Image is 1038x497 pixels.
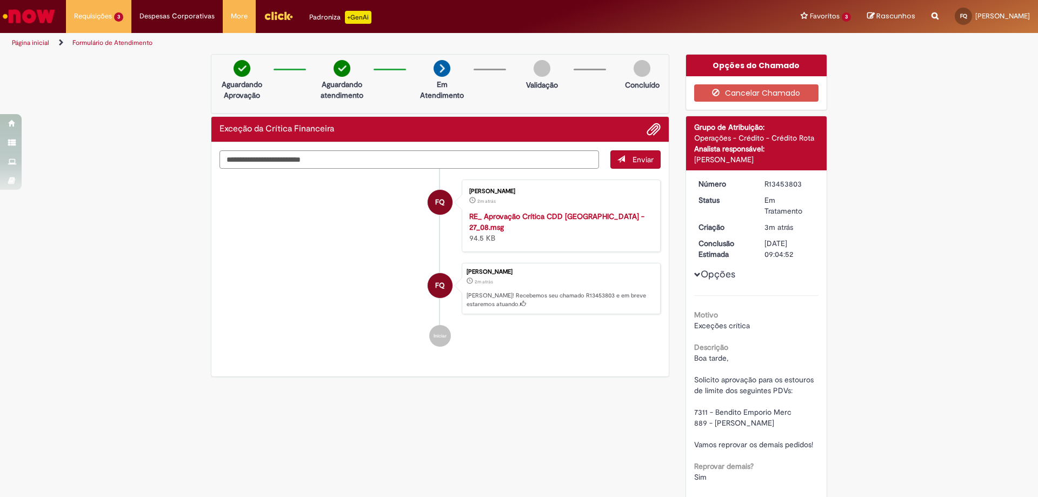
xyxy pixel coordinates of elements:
img: click_logo_yellow_360x200.png [264,8,293,24]
button: Cancelar Chamado [694,84,819,102]
dt: Criação [690,222,757,233]
b: Reprovar demais? [694,461,754,471]
span: 3m atrás [764,222,793,232]
img: check-circle-green.png [234,60,250,77]
p: Aguardando atendimento [316,79,368,101]
div: Padroniza [309,11,371,24]
dt: Número [690,178,757,189]
div: 94.5 KB [469,211,649,243]
span: [PERSON_NAME] [975,11,1030,21]
div: Felipe Araujo Quirino [428,190,453,215]
p: Aguardando Aprovação [216,79,268,101]
div: [PERSON_NAME] [469,188,649,195]
time: 27/08/2025 17:04:48 [475,279,493,285]
p: Validação [526,79,558,90]
b: Motivo [694,310,718,320]
img: ServiceNow [1,5,57,27]
p: Em Atendimento [416,79,468,101]
span: Favoritos [810,11,840,22]
p: Concluído [625,79,660,90]
dt: Status [690,195,757,206]
img: arrow-next.png [434,60,450,77]
div: [PERSON_NAME] [467,269,655,275]
div: [DATE] 09:04:52 [764,238,815,260]
span: Requisições [74,11,112,22]
span: Enviar [633,155,654,164]
span: Exceções crítica [694,321,750,330]
div: Em Tratamento [764,195,815,216]
div: Analista responsável: [694,143,819,154]
ul: Histórico de tíquete [219,169,661,358]
button: Enviar [610,150,661,169]
dt: Conclusão Estimada [690,238,757,260]
div: Opções do Chamado [686,55,827,76]
span: FQ [435,273,444,299]
button: Adicionar anexos [647,122,661,136]
span: 3 [114,12,123,22]
p: +GenAi [345,11,371,24]
span: FQ [435,189,444,215]
a: Página inicial [12,38,49,47]
img: img-circle-grey.png [634,60,650,77]
textarea: Digite sua mensagem aqui... [219,150,599,169]
span: Rascunhos [876,11,915,21]
div: Felipe Araujo Quirino [428,273,453,298]
span: 2m atrás [477,198,496,204]
a: RE_ Aprovação Crítica CDD [GEOGRAPHIC_DATA] - 27_08.msg [469,211,644,232]
span: More [231,11,248,22]
span: Sim [694,472,707,482]
div: R13453803 [764,178,815,189]
img: check-circle-green.png [334,60,350,77]
div: Grupo de Atribuição: [694,122,819,132]
div: [PERSON_NAME] [694,154,819,165]
h2: Exceção da Crítica Financeira Histórico de tíquete [219,124,334,134]
span: 3 [842,12,851,22]
span: 2m atrás [475,279,493,285]
ul: Trilhas de página [8,33,684,53]
time: 27/08/2025 17:04:48 [764,222,793,232]
b: Descrição [694,342,728,352]
div: Operações - Crédito - Crédito Rota [694,132,819,143]
span: Despesas Corporativas [139,11,215,22]
li: Felipe Araujo Quirino [219,263,661,315]
p: [PERSON_NAME]! Recebemos seu chamado R13453803 e em breve estaremos atuando. [467,291,655,308]
a: Rascunhos [867,11,915,22]
img: img-circle-grey.png [534,60,550,77]
span: Boa tarde, Solicito aprovação para os estouros de limite dos seguintes PDVs: 7311 - Bendito Empor... [694,353,816,449]
a: Formulário de Atendimento [72,38,152,47]
span: FQ [960,12,967,19]
div: 27/08/2025 17:04:48 [764,222,815,233]
time: 27/08/2025 17:04:40 [477,198,496,204]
